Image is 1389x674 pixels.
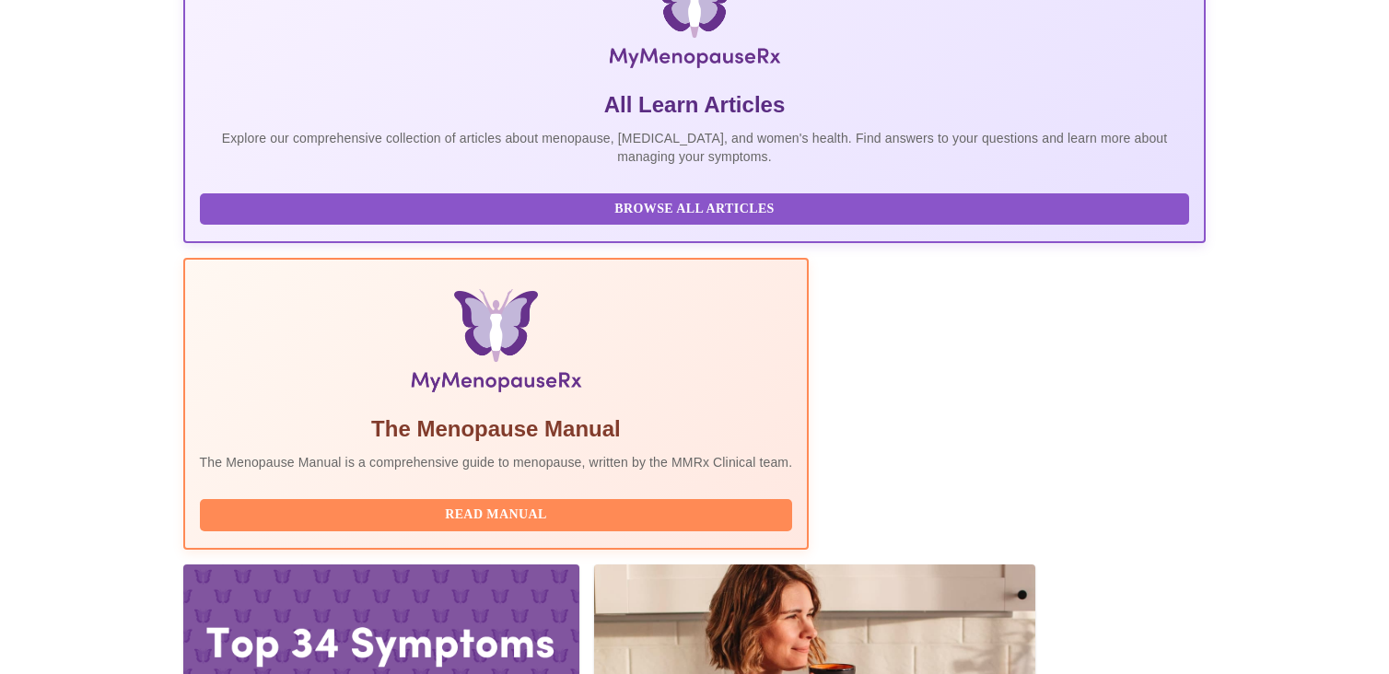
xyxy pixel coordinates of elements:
button: Read Manual [200,499,793,531]
a: Browse All Articles [200,200,1195,215]
p: The Menopause Manual is a comprehensive guide to menopause, written by the MMRx Clinical team. [200,453,793,471]
span: Browse All Articles [218,198,1172,221]
h5: The Menopause Manual [200,414,793,444]
button: Browse All Articles [200,193,1190,226]
span: Read Manual [218,504,775,527]
img: Menopause Manual [294,289,698,400]
h5: All Learn Articles [200,90,1190,120]
p: Explore our comprehensive collection of articles about menopause, [MEDICAL_DATA], and women's hea... [200,129,1190,166]
a: Read Manual [200,505,798,521]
